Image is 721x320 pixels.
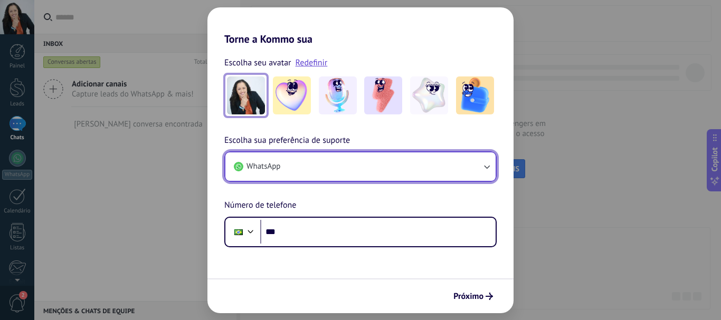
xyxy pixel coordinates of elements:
[273,76,311,114] img: -1.jpeg
[225,152,496,181] button: WhatsApp
[453,293,483,300] span: Próximo
[224,134,350,148] span: Escolha sua preferência de suporte
[246,161,280,172] span: WhatsApp
[364,76,402,114] img: -3.jpeg
[207,7,514,45] h2: Torne a Kommo sua
[456,76,494,114] img: -5.jpeg
[224,56,291,70] span: Escolha seu avatar
[449,287,498,305] button: Próximo
[296,57,328,68] a: Redefinir
[229,221,249,243] div: Brazil: + 55
[410,76,448,114] img: -4.jpeg
[319,76,357,114] img: -2.jpeg
[224,199,296,212] span: Número de telefone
